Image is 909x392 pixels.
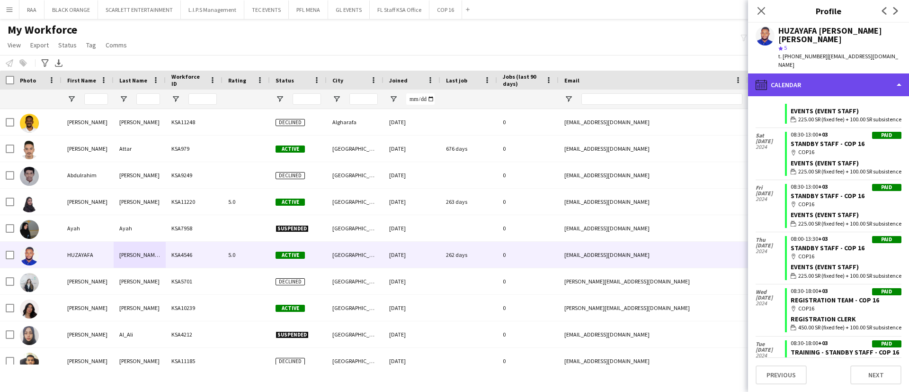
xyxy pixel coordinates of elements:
[58,41,77,49] span: Status
[497,215,559,241] div: 0
[798,272,901,280] span: 225.00 SR (fixed fee) + 100.00 SR subsistence
[559,162,748,188] div: [EMAIL_ADDRESS][DOMAIN_NAME]
[327,136,383,162] div: [GEOGRAPHIC_DATA]
[54,39,80,51] a: Status
[798,167,901,176] span: 225.00 SR (fixed fee) + 100.00 SR subsistence
[440,242,497,268] div: 262 days
[818,131,828,138] span: +03
[818,183,828,190] span: +03
[440,136,497,162] div: 676 days
[53,57,64,69] app-action-btn: Export XLSX
[818,339,828,346] span: +03
[276,358,305,365] span: Declined
[383,242,440,268] div: [DATE]
[8,41,21,49] span: View
[383,215,440,241] div: [DATE]
[166,215,223,241] div: KSA7958
[383,162,440,188] div: [DATE]
[798,115,901,124] span: 225.00 SR (fixed fee) + 100.00 SR subsistence
[791,148,901,156] div: COP16
[20,167,39,186] img: Abdulrahim Mohammed
[756,301,785,306] span: 2024
[114,162,166,188] div: [PERSON_NAME]
[327,321,383,347] div: [GEOGRAPHIC_DATA]
[20,326,39,345] img: Nahed Saleh Al_Ali
[119,77,147,84] span: Last Name
[440,189,497,215] div: 263 days
[383,321,440,347] div: [DATE]
[327,215,383,241] div: [GEOGRAPHIC_DATA]
[748,5,909,17] h3: Profile
[276,225,309,232] span: Suspended
[559,268,748,294] div: [PERSON_NAME][EMAIL_ADDRESS][DOMAIN_NAME]
[497,321,559,347] div: 0
[276,331,309,338] span: Suspended
[327,348,383,374] div: [GEOGRAPHIC_DATA]
[328,0,370,19] button: GL EVENTS
[756,144,785,150] span: 2024
[20,300,39,319] img: Jana Maher
[791,236,901,242] div: 08:00-13:30
[166,136,223,162] div: KSA979
[756,196,785,202] span: 2024
[383,136,440,162] div: [DATE]
[791,210,901,219] div: Events (Event Staff)
[276,172,305,179] span: Declined
[791,184,901,190] div: 08:30-13:00
[102,39,131,51] a: Comms
[756,295,785,301] span: [DATE]
[818,235,828,242] span: +03
[791,159,901,167] div: Events (Event Staff)
[791,296,879,304] a: REGISTRATION TEAM - COP 16
[559,242,748,268] div: [EMAIL_ADDRESS][DOMAIN_NAME]
[791,200,901,209] div: COP16
[497,242,559,268] div: 0
[791,315,901,323] div: Registration Clerk
[276,119,305,126] span: Declined
[383,268,440,294] div: [DATE]
[62,109,114,135] div: [PERSON_NAME]
[67,95,76,103] button: Open Filter Menu
[30,41,49,49] span: Export
[756,289,785,295] span: Wed
[276,278,305,285] span: Declined
[559,295,748,321] div: [PERSON_NAME][EMAIL_ADDRESS][DOMAIN_NAME]
[872,340,901,347] div: Paid
[166,321,223,347] div: KSA4212
[327,109,383,135] div: Algharafa
[756,243,785,248] span: [DATE]
[791,348,899,356] a: TRAINING - STANDBY STAFF - COP 16
[276,252,305,259] span: Active
[188,93,217,105] input: Workforce ID Filter Input
[332,95,341,103] button: Open Filter Menu
[62,242,114,268] div: HUZAYAFA
[62,268,114,294] div: [PERSON_NAME]
[20,273,39,292] img: Jana Maher
[872,184,901,191] div: Paid
[27,39,53,51] a: Export
[171,73,205,87] span: Workforce ID
[114,321,166,347] div: Al_Ali
[784,44,787,51] span: 5
[181,0,244,19] button: L.I.P.S Management
[19,0,45,19] button: RAA
[327,295,383,321] div: [GEOGRAPHIC_DATA]
[98,0,181,19] button: SCARLETT ENTERTAINMENT
[166,268,223,294] div: KSA5701
[20,140,39,159] img: Abdullah Attar
[276,95,284,103] button: Open Filter Menu
[276,146,305,153] span: Active
[564,95,573,103] button: Open Filter Menu
[559,136,748,162] div: [EMAIL_ADDRESS][DOMAIN_NAME]
[791,288,901,294] div: 08:30-18:00
[791,244,864,252] a: STANDBY STAFF - COP 16
[872,288,901,295] div: Paid
[62,215,114,241] div: Ayah
[756,237,785,243] span: Thu
[559,189,748,215] div: [EMAIL_ADDRESS][DOMAIN_NAME]
[756,347,785,353] span: [DATE]
[791,107,901,115] div: Events (Event Staff)
[8,23,77,37] span: My Workforce
[497,295,559,321] div: 0
[327,242,383,268] div: [GEOGRAPHIC_DATA]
